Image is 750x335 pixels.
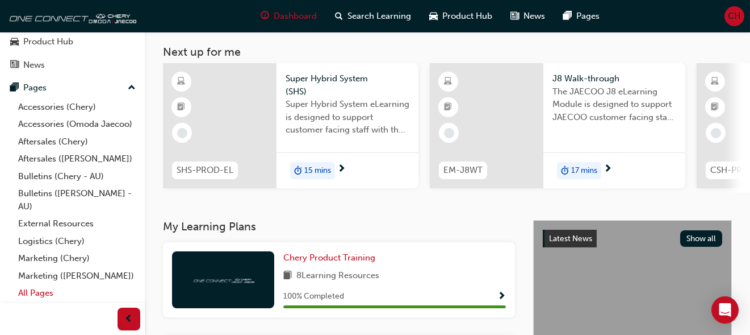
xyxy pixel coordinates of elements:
[571,164,597,177] span: 17 mins
[274,10,317,23] span: Dashboard
[10,83,19,93] span: pages-icon
[294,163,302,178] span: duration-icon
[5,77,140,98] button: Pages
[14,267,140,285] a: Marketing ([PERSON_NAME])
[604,164,612,175] span: next-icon
[711,128,721,138] span: learningRecordVerb_NONE-icon
[14,115,140,133] a: Accessories (Omoda Jaecoo)
[14,233,140,250] a: Logistics (Chery)
[348,10,412,23] span: Search Learning
[711,100,719,115] span: booktick-icon
[14,185,140,215] a: Bulletins ([PERSON_NAME] - AU)
[14,150,140,168] a: Aftersales ([PERSON_NAME])
[502,5,555,28] a: news-iconNews
[577,10,600,23] span: Pages
[337,164,346,175] span: next-icon
[145,46,750,59] h3: Next up for me
[178,75,186,89] span: learningResourceType_ELEARNING-icon
[6,5,136,27] img: oneconnect
[680,230,723,247] button: Show all
[177,128,187,138] span: learningRecordVerb_NONE-icon
[5,55,140,76] a: News
[14,168,140,185] a: Bulletins (Chery - AU)
[443,10,493,23] span: Product Hub
[445,100,452,115] span: booktick-icon
[163,63,418,188] a: SHS-PROD-ELSuper Hybrid System (SHS)Super Hybrid System eLearning is designed to support customer...
[711,75,719,89] span: learningResourceType_ELEARNING-icon
[283,290,344,303] span: 100 % Completed
[23,81,47,94] div: Pages
[283,251,380,264] a: Chery Product Training
[336,9,343,23] span: search-icon
[511,9,519,23] span: news-icon
[14,250,140,267] a: Marketing (Chery)
[549,234,592,243] span: Latest News
[497,289,506,304] button: Show Progress
[23,35,73,48] div: Product Hub
[444,128,454,138] span: learningRecordVerb_NONE-icon
[23,59,45,72] div: News
[445,75,452,89] span: learningResourceType_ELEARNING-icon
[178,100,186,115] span: booktick-icon
[5,31,140,52] a: Product Hub
[430,9,438,23] span: car-icon
[10,37,19,47] span: car-icon
[552,85,676,124] span: The JAECOO J8 eLearning Module is designed to support JAECOO customer facing staff with the produ...
[286,98,409,137] span: Super Hybrid System eLearning is designed to support customer facing staff with the understanding...
[125,312,133,326] span: prev-icon
[14,215,140,233] a: External Resources
[543,230,722,248] a: Latest NewsShow all
[561,163,569,178] span: duration-icon
[283,269,292,283] span: book-icon
[711,296,739,324] div: Open Intercom Messenger
[728,10,741,23] span: CH
[564,9,572,23] span: pages-icon
[430,63,685,188] a: EM-J8WTJ8 Walk-throughThe JAECOO J8 eLearning Module is designed to support JAECOO customer facin...
[552,72,676,85] span: J8 Walk-through
[326,5,421,28] a: search-iconSearch Learning
[252,5,326,28] a: guage-iconDashboard
[497,292,506,302] span: Show Progress
[555,5,609,28] a: pages-iconPages
[724,6,744,26] button: CH
[10,60,19,71] span: news-icon
[421,5,502,28] a: car-iconProduct Hub
[443,164,483,177] span: EM-J8WT
[286,72,409,98] span: Super Hybrid System (SHS)
[14,98,140,116] a: Accessories (Chery)
[524,10,546,23] span: News
[304,164,331,177] span: 15 mins
[128,81,136,96] span: up-icon
[261,9,270,23] span: guage-icon
[192,274,254,285] img: oneconnect
[14,133,140,151] a: Aftersales (Chery)
[163,220,515,233] h3: My Learning Plans
[283,253,375,263] span: Chery Product Training
[177,164,233,177] span: SHS-PROD-EL
[14,284,140,302] a: All Pages
[296,269,379,283] span: 8 Learning Resources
